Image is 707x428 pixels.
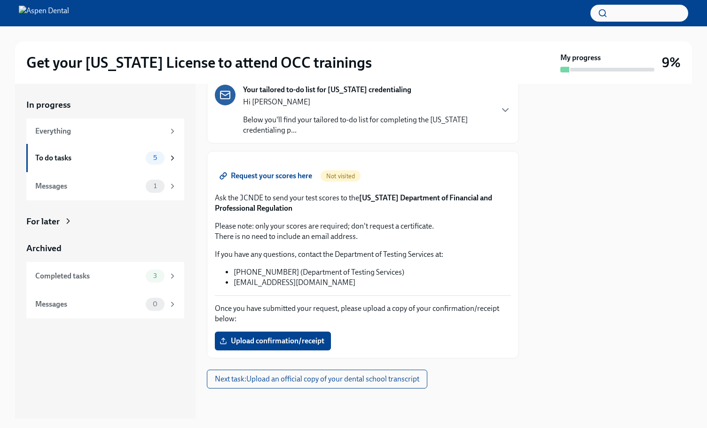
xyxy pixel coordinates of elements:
a: Completed tasks3 [26,262,184,290]
span: 3 [148,272,163,279]
div: To do tasks [35,153,142,163]
a: To do tasks5 [26,144,184,172]
div: For later [26,215,60,228]
a: In progress [26,99,184,111]
p: Ask the JCNDE to send your test scores to the [215,193,511,214]
h3: 9% [662,54,681,71]
div: Everything [35,126,165,136]
span: 0 [147,301,163,308]
li: [PHONE_NUMBER] (Department of Testing Services) [234,267,511,277]
label: Upload confirmation/receipt [215,332,331,350]
a: Everything [26,119,184,144]
a: For later [26,215,184,228]
h2: Get your [US_STATE] License to attend OCC trainings [26,53,372,72]
a: Messages1 [26,172,184,200]
p: Hi [PERSON_NAME] [243,97,492,107]
a: Messages0 [26,290,184,318]
strong: Your tailored to-do list for [US_STATE] credentialing [243,85,411,95]
span: 1 [148,182,162,190]
p: Please note: only your scores are required; don't request a certificate. There is no need to incl... [215,221,511,242]
span: Next task : Upload an official copy of your dental school transcript [215,374,419,384]
p: Once you have submitted your request, please upload a copy of your confirmation/receipt below: [215,303,511,324]
div: Messages [35,299,142,309]
p: Below you'll find your tailored to-do list for completing the [US_STATE] credentialing p... [243,115,492,135]
span: Not visited [321,173,361,180]
strong: My progress [560,53,601,63]
a: Request your scores here [215,166,319,185]
span: Upload confirmation/receipt [221,336,324,346]
button: Next task:Upload an official copy of your dental school transcript [207,370,427,388]
a: Archived [26,242,184,254]
img: Aspen Dental [19,6,69,21]
div: Completed tasks [35,271,142,281]
li: [EMAIL_ADDRESS][DOMAIN_NAME] [234,277,511,288]
div: Messages [35,181,142,191]
span: 5 [148,154,163,161]
span: Request your scores here [221,171,312,181]
p: If you have any questions, contact the Department of Testing Services at: [215,249,511,260]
